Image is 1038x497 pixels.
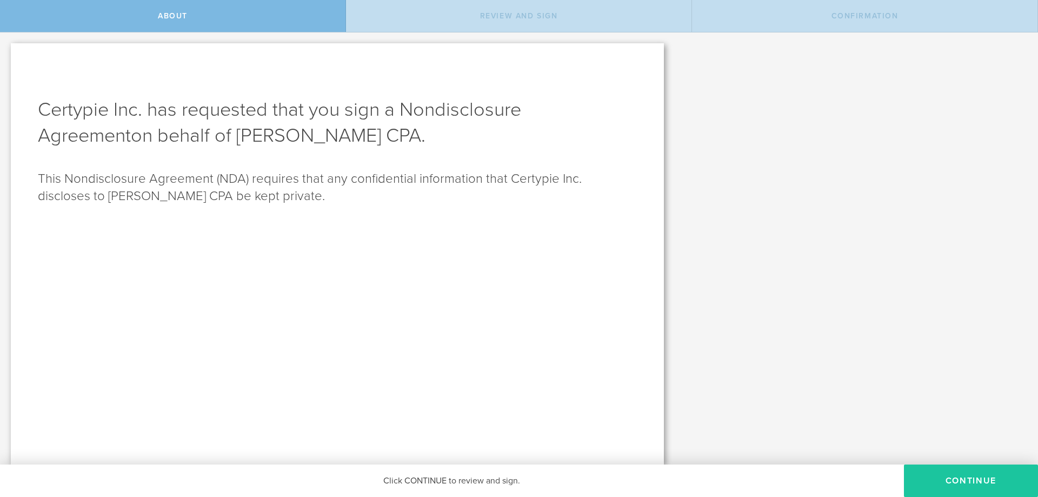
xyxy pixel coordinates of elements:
h1: Certypie Inc. has requested that you sign a Nondisclosure Agreement . [38,97,637,149]
button: Continue [904,465,1038,497]
span: About [158,11,188,21]
span: Confirmation [831,11,899,21]
span: on behalf of [PERSON_NAME] CPA [131,124,421,147]
span: Review and sign [480,11,558,21]
p: This Nondisclosure Agreement (NDA) requires that any confidential information that Certypie Inc. ... [38,170,637,205]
